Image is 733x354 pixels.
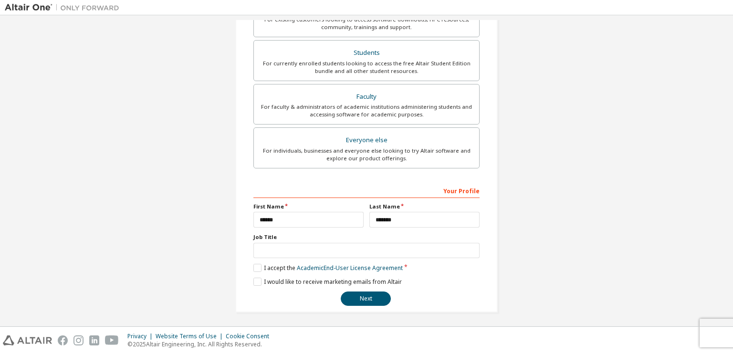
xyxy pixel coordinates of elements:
div: Faculty [260,90,473,104]
img: facebook.svg [58,335,68,345]
label: I accept the [253,264,403,272]
div: For individuals, businesses and everyone else looking to try Altair software and explore our prod... [260,147,473,162]
img: instagram.svg [73,335,84,345]
div: For existing customers looking to access software downloads, HPC resources, community, trainings ... [260,16,473,31]
img: linkedin.svg [89,335,99,345]
label: Job Title [253,233,480,241]
div: Cookie Consent [226,333,275,340]
img: Altair One [5,3,124,12]
div: Students [260,46,473,60]
div: Website Terms of Use [156,333,226,340]
img: altair_logo.svg [3,335,52,345]
img: youtube.svg [105,335,119,345]
label: I would like to receive marketing emails from Altair [253,278,402,286]
div: For currently enrolled students looking to access the free Altair Student Edition bundle and all ... [260,60,473,75]
label: Last Name [369,203,480,210]
div: For faculty & administrators of academic institutions administering students and accessing softwa... [260,103,473,118]
div: Privacy [127,333,156,340]
a: Academic End-User License Agreement [297,264,403,272]
div: Your Profile [253,183,480,198]
label: First Name [253,203,364,210]
button: Next [341,292,391,306]
p: © 2025 Altair Engineering, Inc. All Rights Reserved. [127,340,275,348]
div: Everyone else [260,134,473,147]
